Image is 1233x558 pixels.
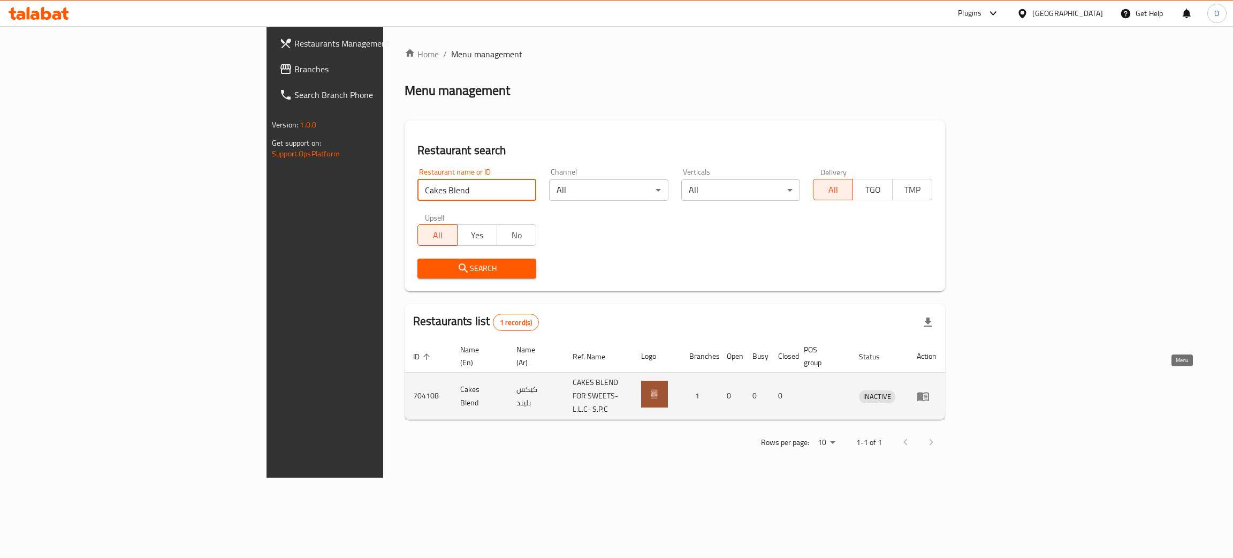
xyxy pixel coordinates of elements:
[460,343,495,369] span: Name (En)
[770,340,795,373] th: Closed
[818,182,849,198] span: All
[915,310,941,335] div: Export file
[804,343,838,369] span: POS group
[820,168,847,176] label: Delivery
[897,182,928,198] span: TMP
[508,373,564,420] td: كيكس بليند
[1214,7,1219,19] span: O
[493,314,539,331] div: Total records count
[633,340,681,373] th: Logo
[417,259,536,278] button: Search
[549,179,668,201] div: All
[761,436,809,449] p: Rows per page:
[425,214,445,221] label: Upsell
[573,350,619,363] span: Ref. Name
[1032,7,1103,19] div: [GEOGRAPHIC_DATA]
[859,390,895,403] span: INACTIVE
[497,224,537,246] button: No
[813,179,853,200] button: All
[300,118,316,132] span: 1.0.0
[641,381,668,408] img: Cakes Blend
[272,118,298,132] span: Version:
[744,340,770,373] th: Busy
[892,179,932,200] button: TMP
[462,228,493,243] span: Yes
[272,136,321,150] span: Get support on:
[908,340,945,373] th: Action
[417,179,536,201] input: Search for restaurant name or ID..
[272,147,340,161] a: Support.OpsPlatform
[681,340,718,373] th: Branches
[457,224,497,246] button: Yes
[516,343,551,369] span: Name (Ar)
[294,88,464,101] span: Search Branch Phone
[718,373,744,420] td: 0
[681,373,718,420] td: 1
[813,435,839,451] div: Rows per page:
[856,436,882,449] p: 1-1 of 1
[422,228,453,243] span: All
[564,373,633,420] td: CAKES BLEND FOR SWEETS-L.L.C- S.P.C
[413,350,433,363] span: ID
[501,228,532,243] span: No
[405,48,945,61] nav: breadcrumb
[294,37,464,50] span: Restaurants Management
[413,313,539,331] h2: Restaurants list
[451,48,522,61] span: Menu management
[294,63,464,76] span: Branches
[426,262,528,275] span: Search
[718,340,744,373] th: Open
[271,56,473,82] a: Branches
[271,31,473,56] a: Restaurants Management
[859,350,894,363] span: Status
[493,318,539,328] span: 1 record(s)
[452,373,508,420] td: Cakes Blend
[417,224,458,246] button: All
[958,7,981,20] div: Plugins
[405,340,945,420] table: enhanced table
[271,82,473,108] a: Search Branch Phone
[744,373,770,420] td: 0
[417,142,932,159] h2: Restaurant search
[681,179,800,201] div: All
[857,182,888,198] span: TGO
[770,373,795,420] td: 0
[853,179,893,200] button: TGO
